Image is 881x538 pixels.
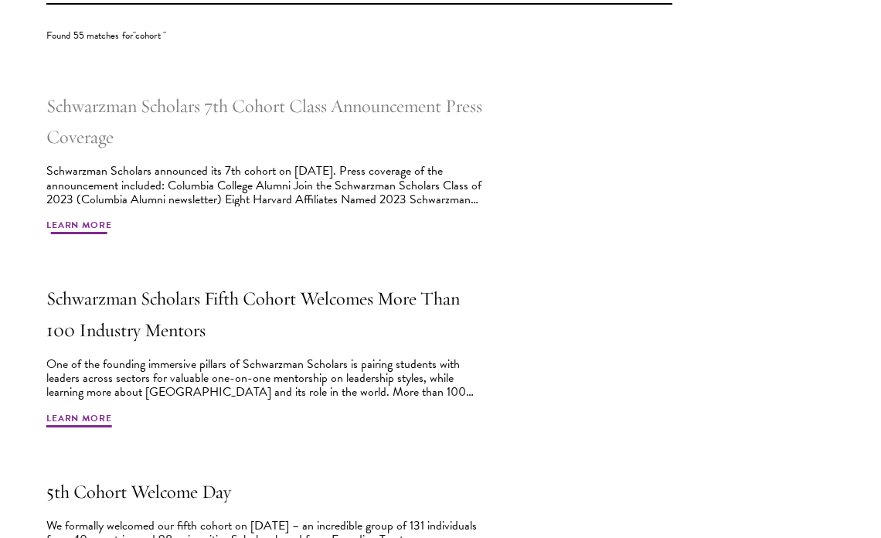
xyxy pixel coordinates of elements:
a: Schwarzman Scholars 7th Cohort Class Announcement Press Coverage Schwarzman Scholars announced it... [46,90,491,237]
div: One of the founding immersive pillars of Schwarzman Scholars is pairing students with leaders acr... [46,357,491,400]
div: Found 55 matches for [46,28,672,44]
span: "cohort " [133,28,166,43]
span: Learn More [46,218,112,237]
div: Schwarzman Scholars announced its 7th cohort on [DATE]. Press coverage of the announcement includ... [46,164,491,206]
h2: Schwarzman Scholars Fifth Cohort Welcomes More Than 100 Industry Mentors [46,283,491,345]
span: Learn More [46,411,112,430]
a: Schwarzman Scholars Fifth Cohort Welcomes More Than 100 Industry Mentors One of the founding imme... [46,283,491,429]
h2: 5th Cohort Welcome Day [46,476,491,507]
h2: Schwarzman Scholars 7th Cohort Class Announcement Press Coverage [46,90,491,152]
